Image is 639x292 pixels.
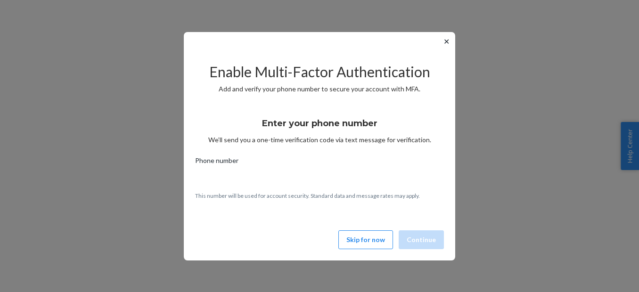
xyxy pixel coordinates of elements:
span: Phone number [195,156,238,169]
p: Add and verify your phone number to secure your account with MFA. [195,84,444,94]
button: Skip for now [338,230,393,249]
button: Continue [399,230,444,249]
button: ✕ [442,36,451,47]
h3: Enter your phone number [262,117,377,130]
p: This number will be used for account security. Standard data and message rates may apply. [195,192,444,200]
h2: Enable Multi-Factor Authentication [195,64,444,80]
div: We’ll send you a one-time verification code via text message for verification. [195,110,444,145]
